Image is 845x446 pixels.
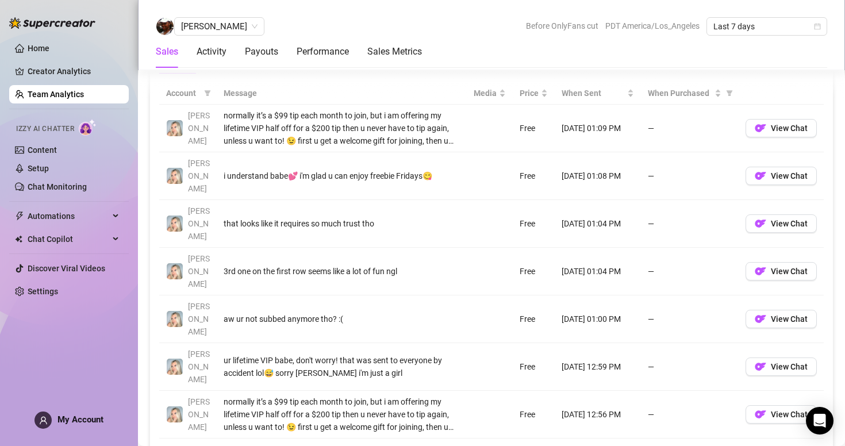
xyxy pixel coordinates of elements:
[28,182,87,191] a: Chat Monitoring
[202,84,213,102] span: filter
[197,45,226,59] div: Activity
[28,145,57,155] a: Content
[15,235,22,243] img: Chat Copilot
[513,295,555,343] td: Free
[746,174,817,183] a: OFView Chat
[814,23,821,30] span: calendar
[806,407,834,435] div: Open Intercom Messenger
[746,405,817,424] button: OFView Chat
[181,18,258,35] span: Ari Kirk
[555,105,641,152] td: [DATE] 01:09 PM
[367,45,422,59] div: Sales Metrics
[755,122,766,134] img: OF
[79,119,97,136] img: AI Chatter
[167,311,183,327] img: Megan
[28,264,105,273] a: Discover Viral Videos
[167,120,183,136] img: Megan
[641,248,739,295] td: —
[28,44,49,53] a: Home
[513,391,555,439] td: Free
[28,230,109,248] span: Chat Copilot
[641,343,739,391] td: —
[28,287,58,296] a: Settings
[771,124,808,133] span: View Chat
[39,416,48,425] span: user
[771,362,808,371] span: View Chat
[746,214,817,233] button: OFView Chat
[188,302,210,336] span: [PERSON_NAME]
[555,152,641,200] td: [DATE] 01:08 PM
[167,216,183,232] img: Megan
[555,295,641,343] td: [DATE] 01:00 PM
[746,310,817,328] button: OFView Chat
[224,313,460,325] div: aw ur not subbed anymore tho? :(
[28,90,84,99] a: Team Analytics
[474,87,497,99] span: Media
[755,361,766,372] img: OF
[245,45,278,59] div: Payouts
[513,200,555,248] td: Free
[555,248,641,295] td: [DATE] 01:04 PM
[526,17,598,34] span: Before OnlyFans cut
[28,164,49,173] a: Setup
[771,219,808,228] span: View Chat
[188,254,210,289] span: [PERSON_NAME]
[713,18,820,35] span: Last 7 days
[771,314,808,324] span: View Chat
[520,87,539,99] span: Price
[28,207,109,225] span: Automations
[224,395,460,433] div: normally it’s a $99 tip each month to join, but i am offering my lifetime VIP half off for a $200...
[57,414,103,425] span: My Account
[16,124,74,134] span: Izzy AI Chatter
[28,62,120,80] a: Creator Analytics
[297,45,349,59] div: Performance
[167,263,183,279] img: Megan
[771,267,808,276] span: View Chat
[555,200,641,248] td: [DATE] 01:04 PM
[167,359,183,375] img: Megan
[746,270,817,279] a: OFView Chat
[641,152,739,200] td: —
[746,413,817,422] a: OFView Chat
[188,159,210,193] span: [PERSON_NAME]
[167,168,183,184] img: Megan
[224,265,460,278] div: 3rd one on the first row seems like a lot of fun ngl
[746,262,817,280] button: OFView Chat
[755,313,766,325] img: OF
[724,84,735,102] span: filter
[224,354,460,379] div: ur lifetime VIP babe, don't worry! that was sent to everyone by accident lol😅 sorry [PERSON_NAME]...
[746,119,817,137] button: OFView Chat
[166,87,199,99] span: Account
[555,82,641,105] th: When Sent
[641,105,739,152] td: —
[555,343,641,391] td: [DATE] 12:59 PM
[746,167,817,185] button: OFView Chat
[641,295,739,343] td: —
[746,357,817,376] button: OFView Chat
[467,82,513,105] th: Media
[188,111,210,145] span: [PERSON_NAME]
[771,410,808,419] span: View Chat
[755,266,766,277] img: OF
[771,171,808,180] span: View Chat
[513,248,555,295] td: Free
[555,391,641,439] td: [DATE] 12:56 PM
[648,87,712,99] span: When Purchased
[513,152,555,200] td: Free
[188,397,210,432] span: [PERSON_NAME]
[9,17,95,29] img: logo-BBDzfeDw.svg
[746,126,817,136] a: OFView Chat
[513,105,555,152] td: Free
[746,222,817,231] a: OFView Chat
[746,317,817,326] a: OFView Chat
[513,343,555,391] td: Free
[755,170,766,182] img: OF
[605,17,700,34] span: PDT America/Los_Angeles
[15,212,24,221] span: thunderbolt
[755,409,766,420] img: OF
[562,87,625,99] span: When Sent
[513,82,555,105] th: Price
[224,217,460,230] div: that looks like it requires so much trust tho
[641,200,739,248] td: —
[224,109,460,147] div: normally it’s a $99 tip each month to join, but i am offering my lifetime VIP half off for a $200...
